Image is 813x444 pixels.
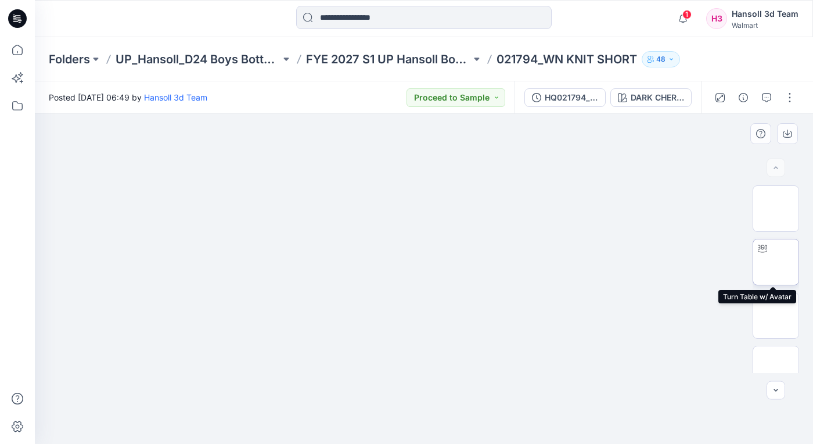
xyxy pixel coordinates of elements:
[497,51,637,67] p: 021794_WN KNIT SHORT
[734,88,753,107] button: Details
[144,92,207,102] a: Hansoll 3d Team
[642,51,680,67] button: 48
[732,21,798,30] div: Walmart
[524,88,606,107] button: HQ021794_ADM FC_WN KNIT SHORT
[706,8,727,29] div: H3
[682,10,692,19] span: 1
[610,88,692,107] button: DARK CHERRYOLIVE OAK
[656,53,665,66] p: 48
[49,51,90,67] a: Folders
[306,51,471,67] a: FYE 2027 S1 UP Hansoll Boys Bottoms
[631,91,684,104] div: DARK CHERRYOLIVE OAK
[49,91,207,103] span: Posted [DATE] 06:49 by
[732,7,798,21] div: Hansoll 3d Team
[545,91,598,104] div: HQ021794_ADM FC_WN KNIT SHORT
[116,51,280,67] a: UP_Hansoll_D24 Boys Bottoms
